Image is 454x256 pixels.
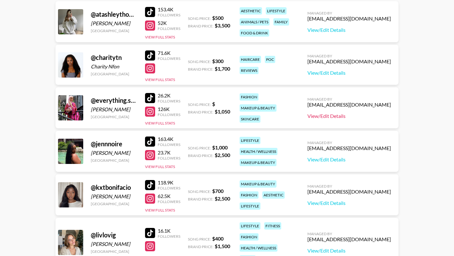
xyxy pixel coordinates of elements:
div: [PERSON_NAME] [91,150,137,156]
div: [EMAIL_ADDRESS][DOMAIN_NAME] [307,189,391,195]
span: Brand Price: [188,244,213,249]
div: Followers [158,199,180,204]
div: @ everything.sumii [91,96,137,104]
button: View Full Stats [145,35,175,39]
strong: $ 1,050 [215,108,230,114]
button: View Full Stats [145,121,175,125]
div: Managed By [307,54,391,58]
div: makeup & beauty [240,159,276,166]
strong: $ 700 [212,188,224,194]
strong: $ 300 [212,58,224,64]
div: Followers [158,13,180,17]
div: family [273,18,289,26]
div: 62.5K [158,193,180,199]
div: lifestyle [240,202,260,210]
div: Managed By [307,97,391,102]
div: [EMAIL_ADDRESS][DOMAIN_NAME] [307,236,391,242]
strong: $ 1,700 [215,66,230,72]
div: [GEOGRAPHIC_DATA] [91,28,137,33]
a: View/Edit Details [307,70,391,76]
div: Followers [158,234,180,239]
div: animals / pets [240,18,270,26]
div: 163.4K [158,136,180,142]
div: Followers [158,99,180,103]
div: [PERSON_NAME] [91,193,137,200]
div: @ atashleythomas [91,10,137,18]
div: health / wellness [240,244,277,252]
div: Followers [158,186,180,190]
div: 153.4K [158,6,180,13]
div: Managed By [307,231,391,236]
div: 71.6K [158,50,180,56]
div: Charity Nfon [91,63,137,70]
div: 16.1K [158,228,180,234]
div: [EMAIL_ADDRESS][DOMAIN_NAME] [307,102,391,108]
div: 118.9K [158,179,180,186]
div: [GEOGRAPHIC_DATA] [91,201,137,206]
div: [GEOGRAPHIC_DATA] [91,72,137,76]
strong: $ 2,500 [215,195,230,201]
div: Followers [158,56,180,61]
div: fashion [240,233,259,241]
strong: $ 400 [212,236,224,241]
div: food & drink [240,29,269,37]
button: View Full Stats [145,208,175,212]
div: reviews [240,67,259,74]
strong: $ 2,500 [215,152,230,158]
span: Brand Price: [188,24,213,28]
div: @ kxtbonifacio [91,183,137,191]
div: poc [265,56,275,63]
a: View/Edit Details [307,156,391,163]
div: 26.2K [158,92,180,99]
div: 126K [158,106,180,112]
span: Brand Price: [188,110,213,114]
div: Managed By [307,140,391,145]
div: @ jennnoire [91,140,137,148]
div: aesthetic [262,191,285,199]
div: [EMAIL_ADDRESS][DOMAIN_NAME] [307,15,391,22]
a: View/Edit Details [307,113,391,119]
div: Managed By [307,184,391,189]
span: Song Price: [188,146,211,150]
span: Song Price: [188,59,211,64]
div: Followers [158,156,180,160]
span: Song Price: [188,16,211,21]
div: Followers [158,112,180,117]
span: Song Price: [188,189,211,194]
div: Followers [158,26,180,31]
div: [PERSON_NAME] [91,106,137,113]
div: fitness [264,222,281,230]
a: View/Edit Details [307,247,391,254]
div: haircare [240,56,261,63]
div: skincare [240,115,260,123]
div: aesthetic [240,7,262,15]
strong: $ 1,000 [212,144,228,150]
div: 52K [158,20,180,26]
a: View/Edit Details [307,27,391,33]
div: Managed By [307,11,391,15]
div: lifestyle [266,7,287,15]
div: [GEOGRAPHIC_DATA] [91,158,137,163]
span: Brand Price: [188,153,213,158]
strong: $ 3,500 [215,22,230,28]
strong: $ 500 [212,15,224,21]
div: lifestyle [240,222,260,230]
span: Song Price: [188,237,211,241]
div: makeup & beauty [240,104,276,112]
span: Brand Price: [188,197,213,201]
strong: $ [212,101,215,107]
span: Song Price: [188,102,211,107]
div: [EMAIL_ADDRESS][DOMAIN_NAME] [307,145,391,151]
strong: $ 1,500 [215,243,230,249]
div: 23.7K [158,149,180,156]
button: View Full Stats [145,77,175,82]
div: [PERSON_NAME] [91,241,137,247]
div: [EMAIL_ADDRESS][DOMAIN_NAME] [307,58,391,65]
div: [PERSON_NAME] [91,20,137,26]
a: View/Edit Details [307,200,391,206]
div: Followers [158,142,180,147]
button: View Full Stats [145,164,175,169]
div: [GEOGRAPHIC_DATA] [91,114,137,119]
div: health / wellness [240,148,277,155]
div: lifestyle [240,137,260,144]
